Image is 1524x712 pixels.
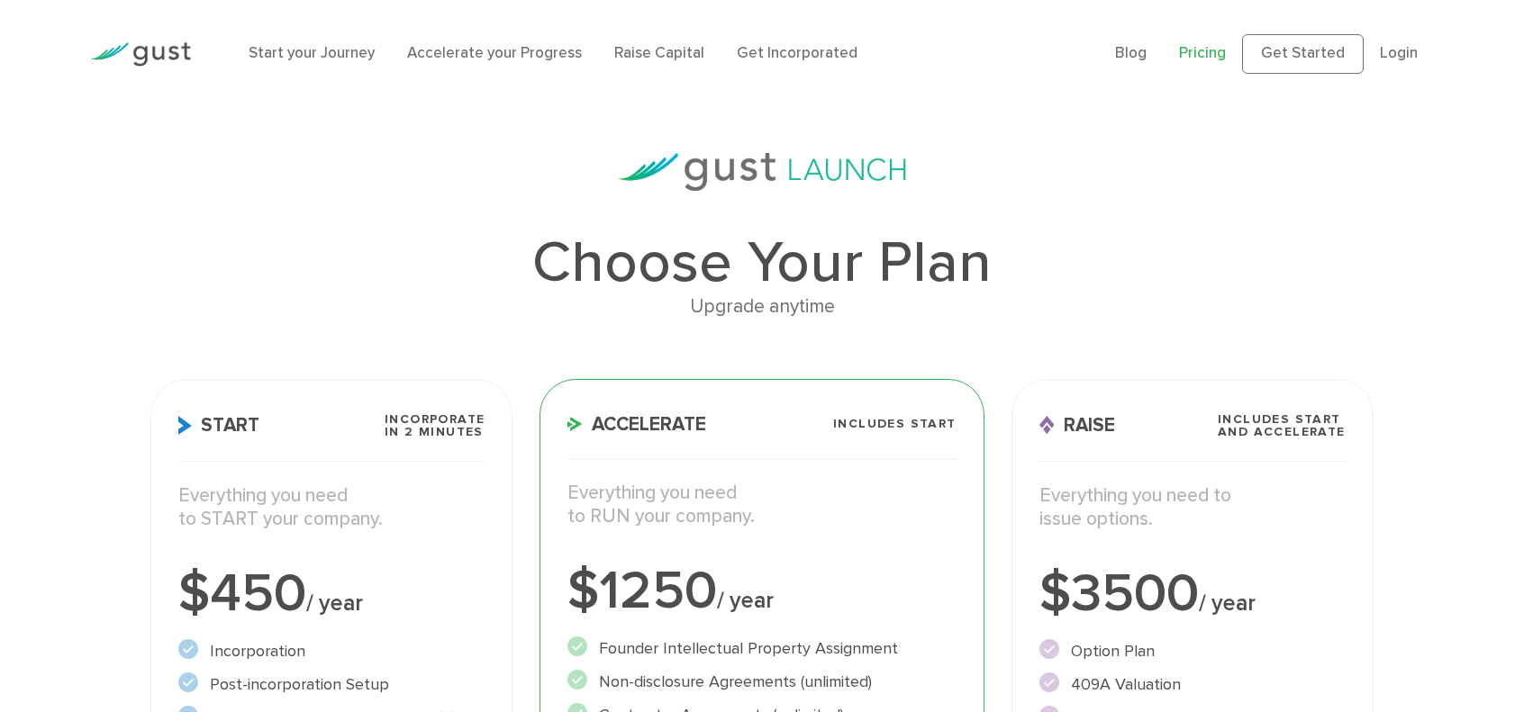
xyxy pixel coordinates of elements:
span: Includes START and ACCELERATE [1218,413,1346,438]
img: Gust Logo [90,42,191,67]
li: Founder Intellectual Property Assignment [567,636,956,661]
a: Get Started [1242,34,1364,74]
a: Accelerate your Progress [407,44,582,62]
li: Option Plan [1039,639,1346,663]
li: Incorporation [178,639,485,663]
li: 409A Valuation [1039,672,1346,697]
li: Non-disclosure Agreements (unlimited) [567,670,956,694]
p: Everything you need to START your company. [178,484,485,532]
a: Start your Journey [249,44,375,62]
img: Start Icon X2 [178,416,192,435]
span: Accelerate [567,415,706,434]
a: Raise Capital [614,44,704,62]
a: Blog [1115,44,1147,62]
div: $1250 [567,564,956,618]
span: Incorporate in 2 Minutes [385,413,485,438]
a: Login [1380,44,1418,62]
li: Post-incorporation Setup [178,672,485,697]
img: gust-launch-logos.svg [618,153,906,191]
span: / year [1199,590,1256,617]
div: $450 [178,567,485,621]
div: $3500 [1039,567,1346,621]
span: Start [178,416,259,435]
span: / year [717,587,774,614]
span: Raise [1039,416,1115,435]
h1: Choose Your Plan [150,234,1373,292]
a: Get Incorporated [737,44,857,62]
p: Everything you need to issue options. [1039,484,1346,532]
span: / year [306,590,363,617]
div: Upgrade anytime [150,292,1373,322]
a: Pricing [1179,44,1226,62]
p: Everything you need to RUN your company. [567,482,956,529]
img: Accelerate Icon [567,417,583,431]
img: Raise Icon [1039,416,1055,435]
span: Includes START [833,418,957,430]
